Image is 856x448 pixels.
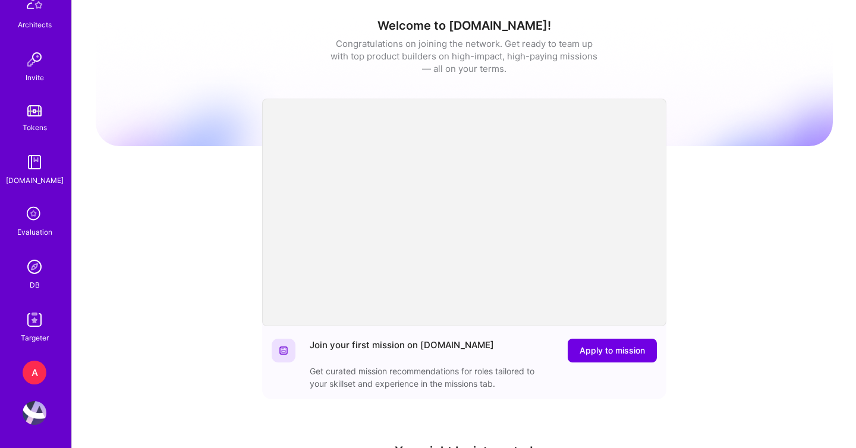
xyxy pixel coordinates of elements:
div: Get curated mission recommendations for roles tailored to your skillset and experience in the mis... [310,365,547,390]
div: Evaluation [17,226,52,238]
div: DB [30,279,40,291]
button: Apply to mission [568,339,657,362]
div: [DOMAIN_NAME] [6,174,64,187]
img: Invite [23,48,46,71]
img: User Avatar [23,401,46,425]
img: Admin Search [23,255,46,279]
div: Congratulations on joining the network. Get ready to team up with top product builders on high-im... [331,37,598,75]
a: A [20,361,49,384]
i: icon SelectionTeam [23,203,46,226]
img: Website [279,346,288,355]
div: Join your first mission on [DOMAIN_NAME] [310,339,494,362]
span: Apply to mission [580,345,645,356]
iframe: video [262,99,666,326]
img: tokens [27,105,42,116]
img: Skill Targeter [23,308,46,332]
img: guide book [23,150,46,174]
div: A [23,361,46,384]
div: Invite [26,71,44,84]
a: User Avatar [20,401,49,425]
div: Targeter [21,332,49,344]
div: Architects [18,18,52,31]
div: Tokens [23,121,47,134]
h1: Welcome to [DOMAIN_NAME]! [96,18,833,33]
